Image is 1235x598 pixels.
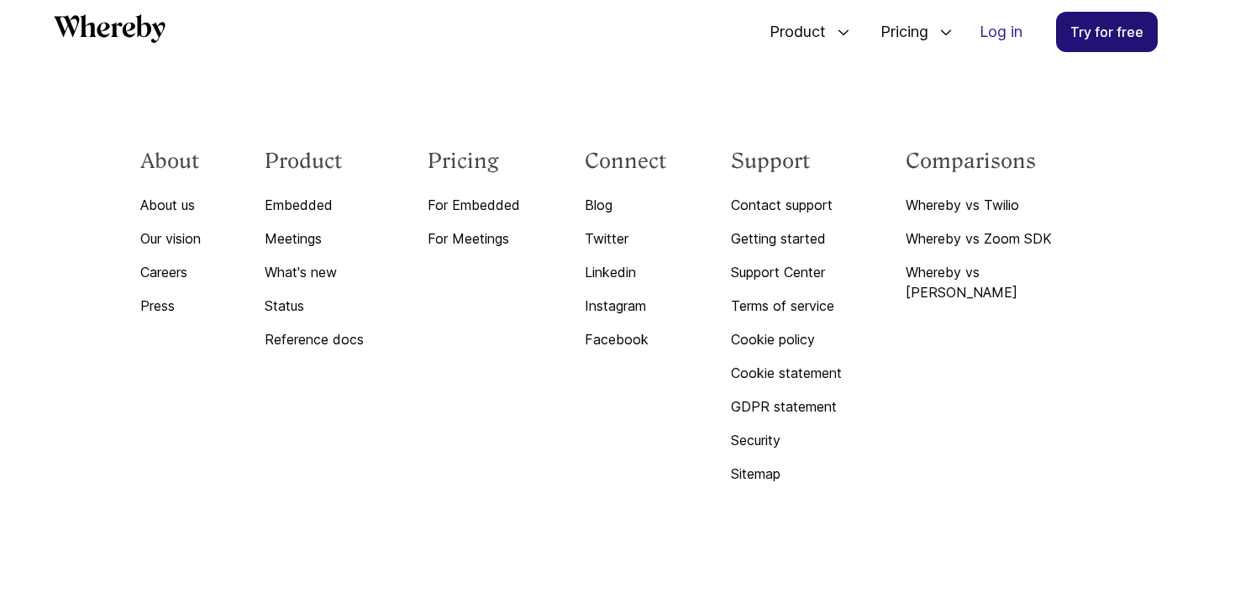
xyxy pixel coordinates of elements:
a: Cookie statement [731,363,842,383]
a: Our vision [140,228,201,249]
h3: Pricing [428,148,520,175]
a: Whereby vs Twilio [906,195,1095,215]
a: For Meetings [428,228,520,249]
a: Terms of service [731,296,842,316]
a: Try for free [1056,12,1158,52]
a: Instagram [585,296,667,316]
a: Linkedin [585,262,667,282]
h3: About [140,148,201,175]
svg: Whereby [54,14,166,43]
a: Careers [140,262,201,282]
a: Blog [585,195,667,215]
a: Facebook [585,329,667,349]
a: Status [265,296,364,316]
a: Whereby vs [PERSON_NAME] [906,262,1095,302]
a: Whereby vs Zoom SDK [906,228,1095,249]
h3: Support [731,148,842,175]
a: Whereby [54,14,166,49]
h3: Product [265,148,364,175]
a: Reference docs [265,329,364,349]
a: GDPR statement [731,396,842,417]
a: Embedded [265,195,364,215]
a: Log in [966,13,1036,51]
a: Twitter [585,228,667,249]
a: Getting started [731,228,842,249]
h3: Connect [585,148,667,175]
a: About us [140,195,201,215]
h3: Comparisons [906,148,1095,175]
a: Press [140,296,201,316]
a: Cookie policy [731,329,842,349]
a: Meetings [265,228,364,249]
a: Sitemap [731,464,842,484]
a: What's new [265,262,364,282]
a: Security [731,430,842,450]
a: Contact support [731,195,842,215]
span: Pricing [864,4,933,60]
span: Product [753,4,830,60]
a: For Embedded [428,195,520,215]
a: Support Center [731,262,842,282]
